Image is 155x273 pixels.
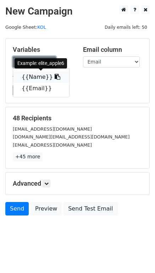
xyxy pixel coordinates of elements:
div: Example: elite_apple6 [15,58,67,69]
div: 聊天小组件 [120,239,155,273]
iframe: Chat Widget [120,239,155,273]
a: {{Name}} [13,71,69,83]
h5: Email column [83,46,143,54]
a: Send [5,202,29,215]
small: [EMAIL_ADDRESS][DOMAIN_NAME] [13,142,92,148]
small: Google Sheet: [5,24,46,30]
a: {{Email}} [13,83,69,94]
h5: 48 Recipients [13,114,142,122]
small: [DOMAIN_NAME][EMAIL_ADDRESS][DOMAIN_NAME] [13,134,129,140]
h5: Advanced [13,180,142,187]
a: Copy/paste... [13,56,56,67]
span: Daily emails left: 50 [102,23,150,31]
a: +45 more [13,152,43,161]
a: Preview [31,202,62,215]
a: Send Test Email [63,202,117,215]
a: Daily emails left: 50 [102,24,150,30]
a: KOL [37,24,46,30]
h5: Variables [13,46,72,54]
small: [EMAIL_ADDRESS][DOMAIN_NAME] [13,126,92,132]
h2: New Campaign [5,5,150,17]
